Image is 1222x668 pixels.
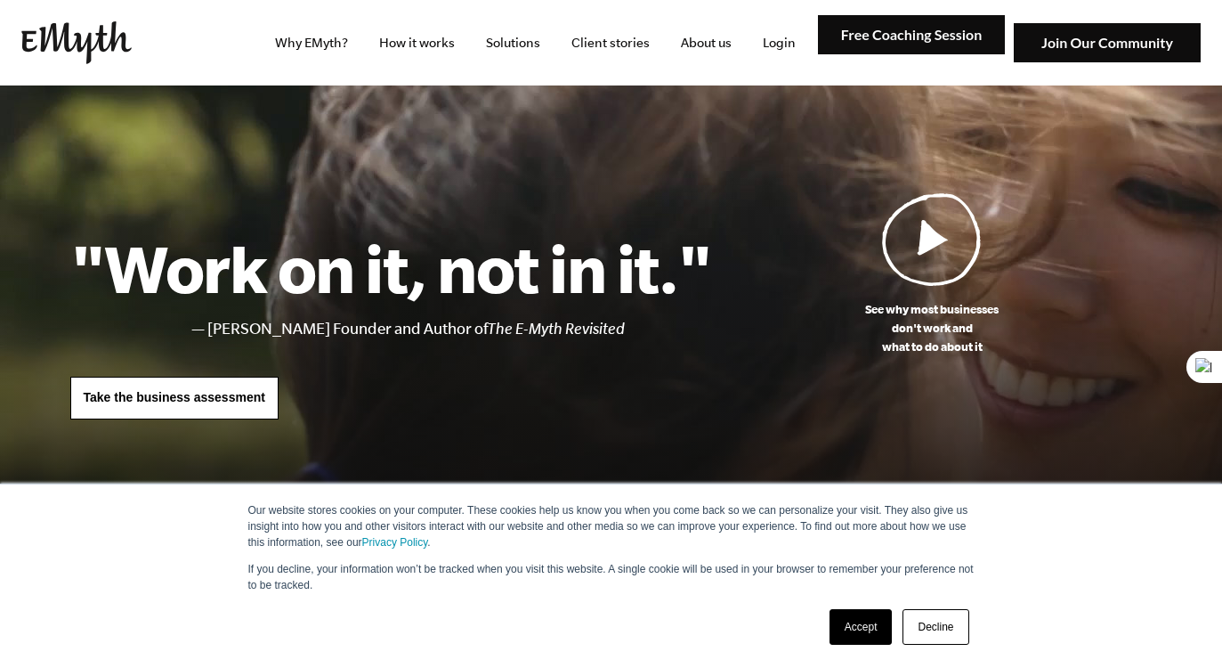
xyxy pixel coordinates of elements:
[830,609,893,645] a: Accept
[70,229,712,307] h1: "Work on it, not in it."
[84,390,265,404] span: Take the business assessment
[248,561,975,593] p: If you decline, your information won’t be tracked when you visit this website. A single cookie wi...
[248,502,975,550] p: Our website stores cookies on your computer. These cookies help us know you when you come back so...
[70,377,279,420] a: Take the business assessment
[362,536,428,549] a: Privacy Policy
[1014,23,1201,63] img: Join Our Community
[818,15,1005,55] img: Free Coaching Session
[712,192,1153,356] a: See why most businessesdon't work andwhat to do about it
[882,192,982,286] img: Play Video
[712,300,1153,356] p: See why most businesses don't work and what to do about it
[902,609,968,645] a: Decline
[21,21,132,64] img: EMyth
[207,316,712,342] li: [PERSON_NAME] Founder and Author of
[488,320,625,338] i: The E-Myth Revisited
